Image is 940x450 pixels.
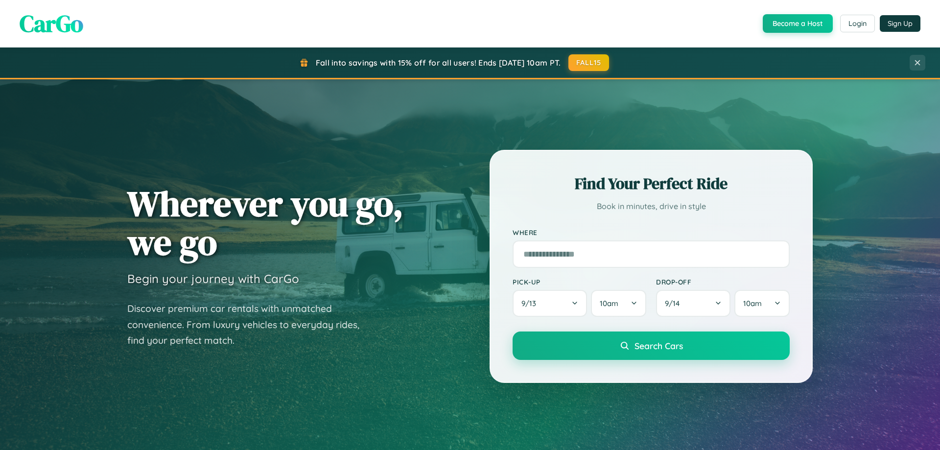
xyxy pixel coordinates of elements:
[634,340,683,351] span: Search Cars
[513,173,790,194] h2: Find Your Perfect Ride
[743,299,762,308] span: 10am
[880,15,920,32] button: Sign Up
[734,290,790,317] button: 10am
[600,299,618,308] span: 10am
[20,7,83,40] span: CarGo
[763,14,833,33] button: Become a Host
[665,299,684,308] span: 9 / 14
[656,278,790,286] label: Drop-off
[656,290,730,317] button: 9/14
[513,332,790,360] button: Search Cars
[521,299,541,308] span: 9 / 13
[840,15,875,32] button: Login
[513,290,587,317] button: 9/13
[127,184,403,261] h1: Wherever you go, we go
[591,290,646,317] button: 10am
[513,228,790,237] label: Where
[513,278,646,286] label: Pick-up
[513,199,790,213] p: Book in minutes, drive in style
[316,58,561,68] span: Fall into savings with 15% off for all users! Ends [DATE] 10am PT.
[568,54,610,71] button: FALL15
[127,301,372,349] p: Discover premium car rentals with unmatched convenience. From luxury vehicles to everyday rides, ...
[127,271,299,286] h3: Begin your journey with CarGo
